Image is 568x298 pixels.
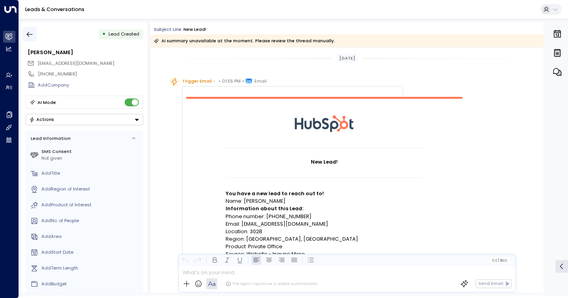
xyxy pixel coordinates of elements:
span: [EMAIL_ADDRESS][DOMAIN_NAME] [37,60,114,66]
p: Phone number: [PHONE_NUMBER] [226,213,423,220]
img: HubSpot [295,99,354,148]
div: AddBudget [41,281,140,287]
button: Cc|Bcc [489,257,510,263]
div: New Lead! [183,26,206,33]
div: AI summary unavailable at the moment. Please review the thread manually. [154,37,335,45]
span: Lead Created [108,31,139,37]
div: AddArea [41,233,140,240]
span: • [219,77,220,85]
div: Actions [29,117,54,122]
div: AddNo. of People [41,217,140,224]
div: AddTitle [41,170,140,177]
p: Region: [GEOGRAPHIC_DATA], [GEOGRAPHIC_DATA] [226,235,423,243]
h1: New Lead! [226,158,423,166]
span: Trigger Email [182,77,212,85]
button: Undo [181,255,190,265]
p: Name: [PERSON_NAME] [226,197,423,205]
img: banners [186,94,187,95]
button: Actions [26,114,143,125]
strong: You have a new lead to reach out to! [226,190,324,197]
div: Not given [41,155,140,162]
div: [DATE] [336,54,358,63]
span: Email [254,77,267,85]
div: [PERSON_NAME] [28,49,143,56]
div: AddCompany [38,82,143,89]
span: Cc Bcc [492,258,507,262]
span: 01:55 PM [222,77,241,85]
div: AI Mode [37,98,56,106]
span: Subject Line: [154,26,183,32]
span: • [242,77,244,85]
span: • [213,77,215,85]
p: Location: 302B [226,228,423,235]
div: AddRegion of Interest [41,186,140,192]
div: [PHONE_NUMBER] [38,71,143,77]
div: AddTerm Length [41,265,140,272]
p: Product: Private Office [226,243,423,250]
div: AddStart Date [41,249,140,256]
label: SMS Consent [41,148,140,155]
p: Source: Website - Inquire More [226,250,423,258]
button: Redo [193,255,203,265]
div: Lead Information [28,135,71,142]
div: The agent signature is added automatically [226,281,318,287]
a: Leads & Conversations [25,6,84,13]
div: Button group with a nested menu [26,114,143,125]
p: Email: [EMAIL_ADDRESS][DOMAIN_NAME] [226,220,423,228]
strong: Information about this Lead: [226,205,303,212]
span: raef_k@outlook.com [37,60,114,67]
span: | [498,258,499,262]
div: AddProduct of Interest [41,202,140,208]
div: • [102,28,106,40]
